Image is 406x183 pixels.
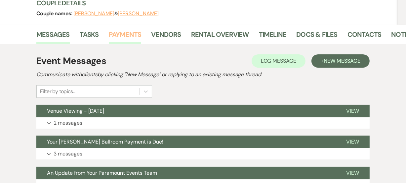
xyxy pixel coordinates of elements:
button: 3 messages [36,148,370,159]
button: +New Message [311,54,370,68]
span: & [73,10,159,17]
a: Payments [109,29,142,44]
button: Log Message [252,54,305,68]
button: View [336,105,370,117]
span: New Message [324,57,360,64]
button: An Update from Your Paramount Events Team [36,167,336,179]
button: 2 messages [36,117,370,129]
button: View [336,136,370,148]
h2: Communicate with clients by clicking "New Message" or replying to an existing message thread. [36,71,370,79]
a: Rental Overview [191,29,249,44]
span: Your [PERSON_NAME] Ballroom Payment is Due! [47,138,163,145]
button: [PERSON_NAME] [73,11,114,16]
button: [PERSON_NAME] [118,11,159,16]
a: Timeline [259,29,287,44]
span: An Update from Your Paramount Events Team [47,169,157,176]
span: Couple names: [36,10,73,17]
span: View [346,138,359,145]
p: 3 messages [54,150,82,158]
span: Venue Viewing - [DATE] [47,107,104,114]
a: Vendors [151,29,181,44]
button: Venue Viewing - [DATE] [36,105,336,117]
span: View [346,169,359,176]
a: Contacts [347,29,382,44]
div: Filter by topics... [40,88,75,95]
span: Log Message [261,57,296,64]
span: View [346,107,359,114]
p: 2 messages [54,119,82,127]
button: View [336,167,370,179]
h1: Event Messages [36,54,106,68]
a: Tasks [80,29,99,44]
a: Messages [36,29,70,44]
a: Docs & Files [296,29,337,44]
button: Your [PERSON_NAME] Ballroom Payment is Due! [36,136,336,148]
